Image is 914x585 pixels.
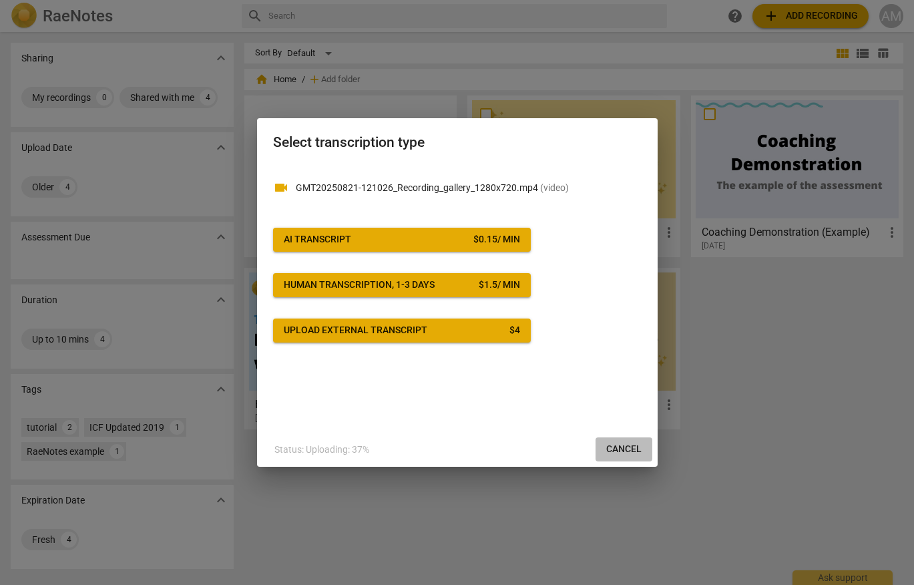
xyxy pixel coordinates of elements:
[284,278,435,292] div: Human transcription, 1-3 days
[273,273,531,297] button: Human transcription, 1-3 days$1.5/ min
[606,443,642,456] span: Cancel
[274,443,369,457] p: Status: Uploading: 37%
[273,228,531,252] button: AI Transcript$0.15/ min
[284,324,427,337] div: Upload external transcript
[284,233,351,246] div: AI Transcript
[596,437,652,461] button: Cancel
[273,134,642,151] h2: Select transcription type
[273,319,531,343] button: Upload external transcript$4
[296,181,642,195] p: GMT20250821-121026_Recording_gallery_1280x720.mp4(video)
[509,324,520,337] div: $ 4
[540,182,569,193] span: ( video )
[473,233,520,246] div: $ 0.15 / min
[479,278,520,292] div: $ 1.5 / min
[273,180,289,196] span: videocam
